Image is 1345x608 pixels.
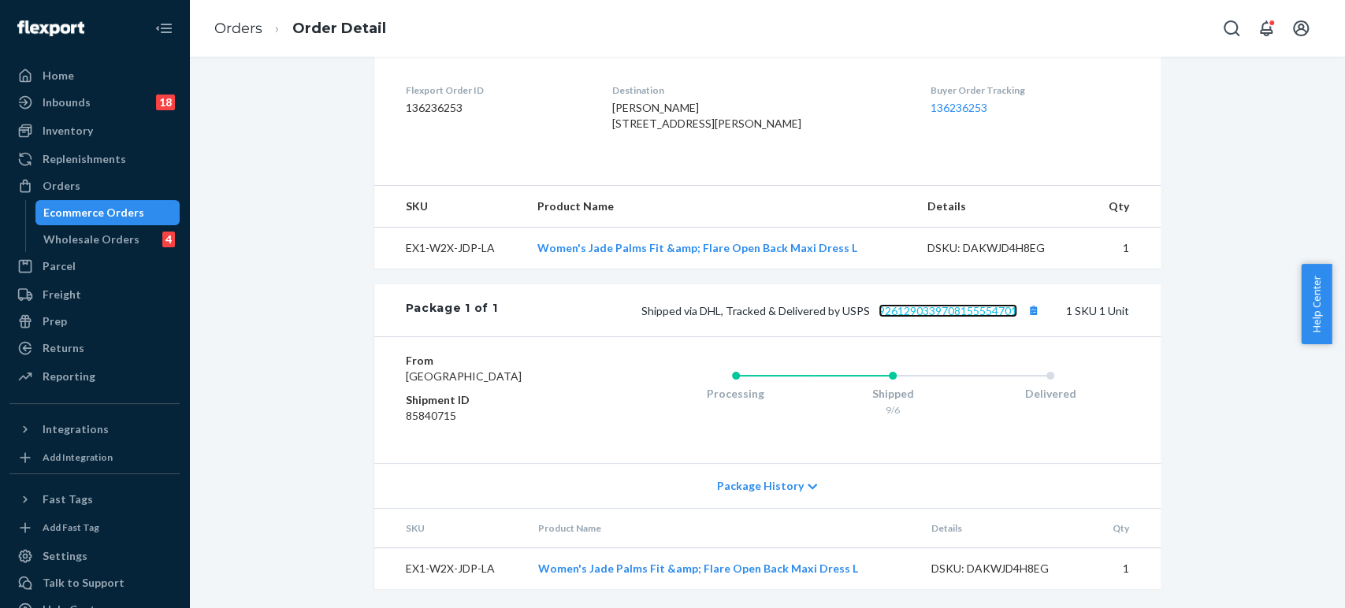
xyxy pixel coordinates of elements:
[374,509,526,548] th: SKU
[43,205,144,221] div: Ecommerce Orders
[292,20,386,37] a: Order Detail
[162,232,175,247] div: 4
[497,300,1128,321] div: 1 SKU 1 Unit
[43,491,93,507] div: Fast Tags
[1091,509,1161,548] th: Qty
[406,392,594,408] dt: Shipment ID
[9,254,180,279] a: Parcel
[9,570,180,595] a: Talk to Support
[406,353,594,369] dt: From
[43,421,109,437] div: Integrations
[406,83,588,97] dt: Flexport Order ID
[9,336,180,361] a: Returns
[931,83,1129,97] dt: Buyer Order Tracking
[9,63,180,88] a: Home
[43,313,67,329] div: Prep
[814,386,972,402] div: Shipped
[43,287,81,302] div: Freight
[9,543,180,569] a: Settings
[9,417,180,442] button: Integrations
[1250,13,1282,44] button: Open notifications
[374,186,525,228] th: SKU
[374,548,526,590] td: EX1-W2X-JDP-LA
[641,304,1044,317] span: Shipped via DHL, Tracked & Delivered by USPS
[914,186,1087,228] th: Details
[43,340,84,356] div: Returns
[148,13,180,44] button: Close Navigation
[43,123,93,139] div: Inventory
[35,227,180,252] a: Wholesale Orders4
[374,228,525,269] td: EX1-W2X-JDP-LA
[9,282,180,307] a: Freight
[214,20,262,37] a: Orders
[9,118,180,143] a: Inventory
[1301,264,1332,344] button: Help Center
[43,178,80,194] div: Orders
[538,562,858,575] a: Women's Jade Palms Fit &amp; Flare Open Back Maxi Dress L
[43,450,113,464] div: Add Integration
[43,575,124,591] div: Talk to Support
[9,518,180,537] a: Add Fast Tag
[406,300,498,321] div: Package 1 of 1
[814,403,972,417] div: 9/6
[9,487,180,512] button: Fast Tags
[9,90,180,115] a: Inbounds18
[43,232,139,247] div: Wholesale Orders
[657,386,815,402] div: Processing
[9,448,180,467] a: Add Integration
[972,386,1129,402] div: Delivered
[879,304,1017,317] a: 9261290339708155554701
[43,258,76,274] div: Parcel
[406,100,588,116] dd: 136236253
[156,95,175,110] div: 18
[537,241,856,254] a: Women's Jade Palms Fit &amp; Flare Open Back Maxi Dress L
[9,173,180,198] a: Orders
[612,83,905,97] dt: Destination
[202,6,399,52] ol: breadcrumbs
[931,101,987,114] a: 136236253
[406,369,522,383] span: [GEOGRAPHIC_DATA]
[524,186,914,228] th: Product Name
[43,521,99,534] div: Add Fast Tag
[1087,228,1161,269] td: 1
[43,548,87,564] div: Settings
[9,364,180,389] a: Reporting
[9,309,180,334] a: Prep
[9,146,180,172] a: Replenishments
[1216,13,1247,44] button: Open Search Box
[1024,300,1044,321] button: Copy tracking number
[43,68,74,83] div: Home
[931,561,1079,576] div: DSKU: DAKWJD4H8EG
[406,408,594,424] dd: 85840715
[43,369,95,384] div: Reporting
[1285,13,1317,44] button: Open account menu
[918,509,1091,548] th: Details
[526,509,918,548] th: Product Name
[927,240,1075,256] div: DSKU: DAKWJD4H8EG
[43,95,91,110] div: Inbounds
[35,200,180,225] a: Ecommerce Orders
[1087,186,1161,228] th: Qty
[1091,548,1161,590] td: 1
[717,478,804,494] span: Package History
[17,20,84,36] img: Flexport logo
[612,101,801,130] span: [PERSON_NAME] [STREET_ADDRESS][PERSON_NAME]
[43,151,126,167] div: Replenishments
